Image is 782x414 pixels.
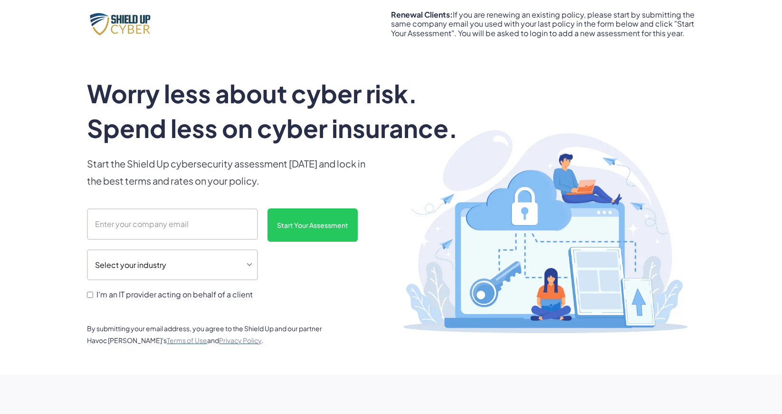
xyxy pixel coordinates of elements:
[391,10,695,38] div: If you are renewing an existing policy, please start by submitting the same company email you use...
[96,290,253,299] span: I'm an IT provider acting on behalf of a client
[87,208,258,240] input: Enter your company email
[391,10,453,20] strong: Renewal Clients:
[87,208,372,311] form: scanform
[87,76,482,146] h1: Worry less about cyber risk. Spend less on cyber insurance.
[87,323,334,346] div: By submitting your email address, you agree to the Shield Up and our partner Havoc [PERSON_NAME]'...
[219,336,261,345] a: Privacy Policy
[167,336,207,345] a: Terms of Use
[87,155,372,189] p: Start the Shield Up cybersecurity assessment [DATE] and lock in the best terms and rates on your ...
[87,10,158,37] img: Shield Up Cyber Logo
[87,292,93,298] input: I'm an IT provider acting on behalf of a client
[267,208,358,242] input: Start Your Assessment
